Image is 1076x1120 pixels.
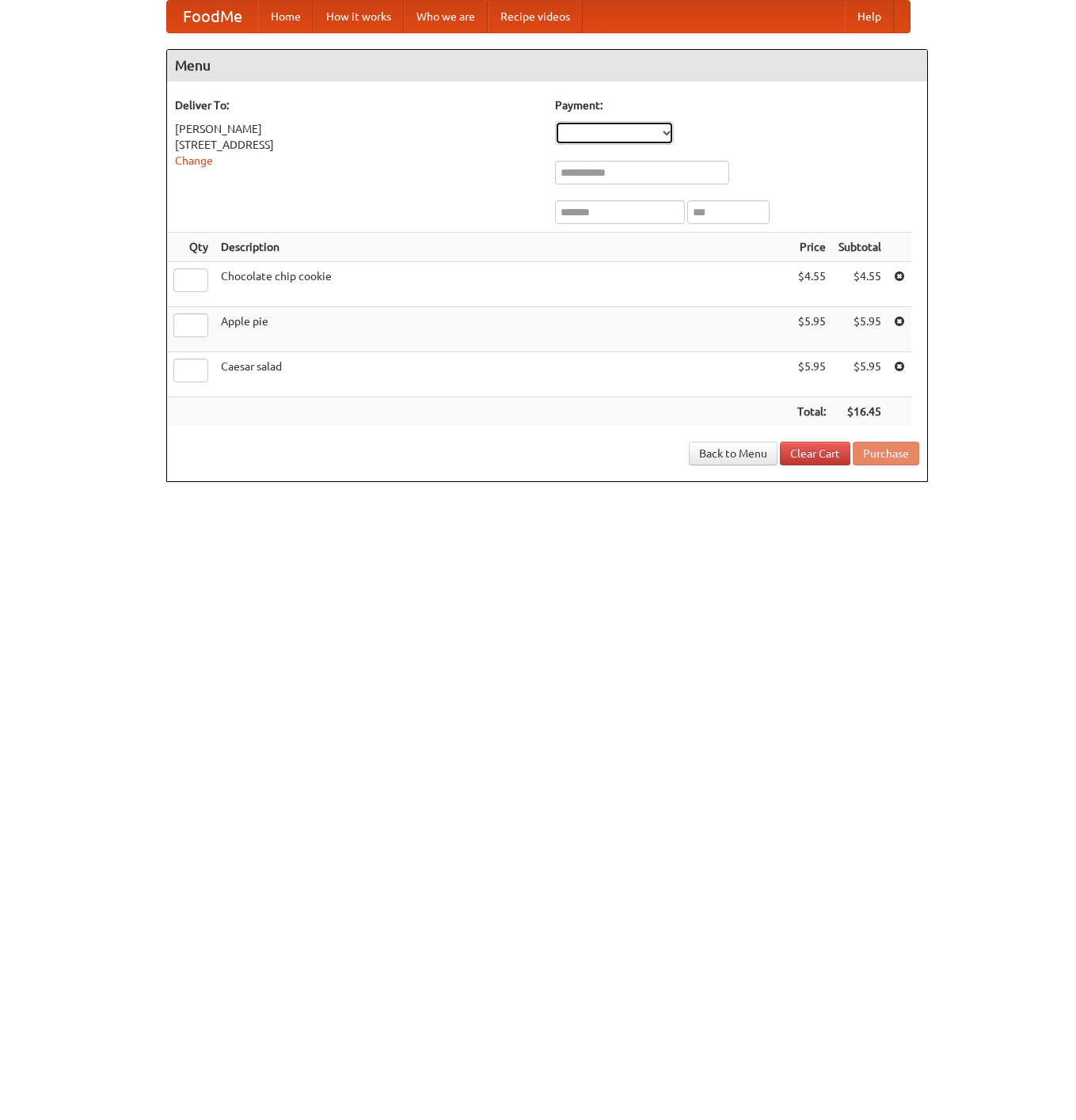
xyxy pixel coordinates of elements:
a: How it works [314,1,404,32]
a: Clear Cart [780,442,850,465]
td: $5.95 [791,352,832,397]
a: Home [258,1,314,32]
th: Price [791,233,832,262]
th: $16.45 [832,397,888,427]
div: [STREET_ADDRESS] [175,137,539,153]
td: $4.55 [832,262,888,307]
a: Back to Menu [689,442,778,465]
button: Purchase [853,442,919,465]
a: Help [845,1,894,32]
a: FoodMe [167,1,258,32]
th: Total: [791,397,832,427]
td: $5.95 [832,307,888,352]
a: Who we are [404,1,488,32]
a: Change [175,154,213,167]
td: $5.95 [791,307,832,352]
th: Subtotal [832,233,888,262]
a: Recipe videos [488,1,583,32]
h5: Payment: [555,97,919,113]
th: Description [215,233,791,262]
h5: Deliver To: [175,97,539,113]
td: Caesar salad [215,352,791,397]
th: Qty [167,233,215,262]
td: $5.95 [832,352,888,397]
h4: Menu [167,50,927,82]
div: [PERSON_NAME] [175,121,539,137]
td: Apple pie [215,307,791,352]
td: Chocolate chip cookie [215,262,791,307]
td: $4.55 [791,262,832,307]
